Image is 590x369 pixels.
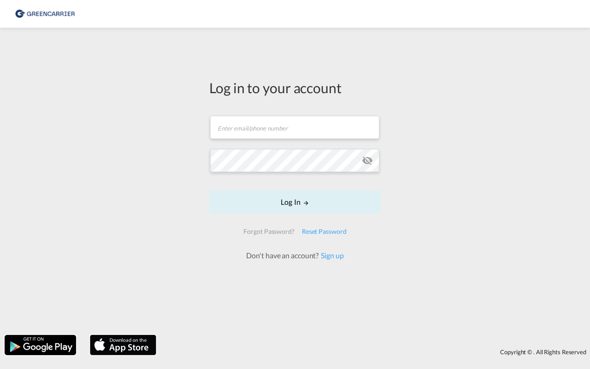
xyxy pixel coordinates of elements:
div: Forgot Password? [240,223,298,240]
div: Don't have an account? [236,250,354,261]
a: Sign up [319,251,343,260]
button: LOGIN [209,190,381,214]
img: 8cf206808afe11efa76fcd1e3d746489.png [14,4,76,24]
md-icon: icon-eye-off [362,155,373,166]
div: Log in to your account [209,78,381,97]
div: Copyright © . All Rights Reserved [161,344,590,360]
img: apple.png [89,334,157,356]
div: Reset Password [298,223,350,240]
input: Enter email/phone number [210,116,379,139]
img: google.png [4,334,77,356]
